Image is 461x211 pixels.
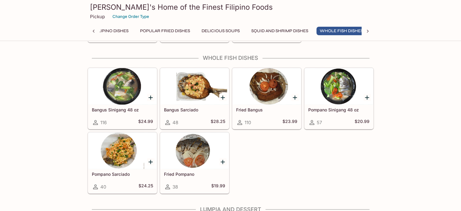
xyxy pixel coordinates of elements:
[282,119,297,126] h5: $23.99
[88,68,157,129] a: Bangus Sinigang 48 oz116$24.99
[245,120,251,125] span: 110
[90,2,371,12] h3: [PERSON_NAME]'s Home of the Finest Filipino Foods
[232,68,301,104] div: Fried Bangus
[164,107,225,112] h5: Bangus Sarciado
[248,27,312,35] button: Squid and Shrimp Dishes
[110,12,152,21] button: Change Order Type
[219,158,227,165] button: Add Fried Pompano
[160,68,229,129] a: Bangus Sarciado48$28.25
[232,68,301,129] a: Fried Bangus110$23.99
[88,68,157,104] div: Bangus Sinigang 48 oz
[147,94,155,101] button: Add Bangus Sinigang 48 oz
[236,107,297,112] h5: Fried Bangus
[219,94,227,101] button: Add Bangus Sarciado
[160,132,229,169] div: Fried Pompano
[305,68,373,104] div: Pompano Sinigang 48 oz
[147,158,155,165] button: Add Pompano Sarciado
[172,120,178,125] span: 48
[211,119,225,126] h5: $28.25
[160,68,229,104] div: Bangus Sarciado
[100,184,106,190] span: 40
[355,119,369,126] h5: $20.99
[316,27,366,35] button: Whole Fish Dishes
[100,120,107,125] span: 116
[139,183,153,190] h5: $24.25
[88,132,157,169] div: Pompano Sarciado
[363,94,371,101] button: Add Pompano Sinigang 48 oz
[88,132,157,193] a: Pompano Sarciado40$24.25
[137,27,193,35] button: Popular Fried Dishes
[317,120,322,125] span: 57
[198,27,243,35] button: Delicious Soups
[291,94,299,101] button: Add Fried Bangus
[90,14,105,19] p: Pickup
[172,184,178,190] span: 38
[92,172,153,177] h5: Pompano Sarciado
[138,119,153,126] h5: $24.99
[92,107,153,112] h5: Bangus Sinigang 48 oz
[308,107,369,112] h5: Pompano Sinigang 48 oz
[304,68,373,129] a: Pompano Sinigang 48 oz57$20.99
[88,55,374,61] h4: Whole Fish Dishes
[211,183,225,190] h5: $19.99
[164,172,225,177] h5: Fried Pompano
[160,132,229,193] a: Fried Pompano38$19.99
